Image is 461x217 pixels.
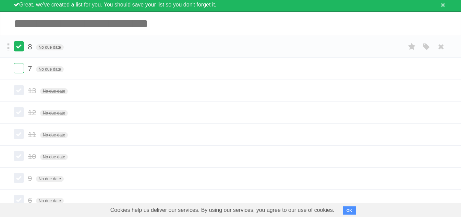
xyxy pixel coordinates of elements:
label: Done [14,173,24,183]
span: No due date [36,44,64,50]
span: No due date [36,176,64,182]
span: 8 [28,43,34,51]
span: No due date [36,198,64,204]
span: No due date [40,110,68,116]
span: No due date [40,132,68,138]
span: 6 [28,196,34,205]
span: 7 [28,64,34,73]
label: Star task [405,41,418,52]
span: Cookies help us deliver our services. By using our services, you agree to our use of cookies. [104,203,341,217]
span: No due date [36,66,64,72]
label: Done [14,151,24,161]
label: Done [14,41,24,51]
span: 9 [28,174,34,183]
label: Done [14,129,24,139]
label: Done [14,63,24,73]
span: No due date [40,88,68,94]
label: Done [14,195,24,205]
label: Done [14,107,24,117]
span: 13 [28,86,38,95]
span: 11 [28,130,38,139]
button: OK [343,206,356,215]
span: 12 [28,108,38,117]
span: 10 [28,152,38,161]
label: Done [14,85,24,95]
span: No due date [40,154,68,160]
